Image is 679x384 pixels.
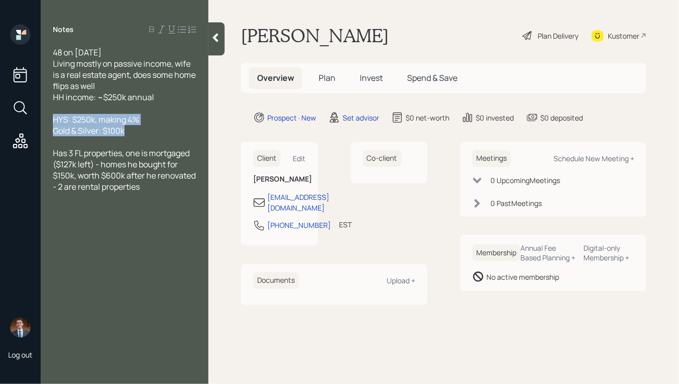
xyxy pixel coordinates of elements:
span: Has 3 FL properties, one is mortgaged ($127k left) - homes he bought for $150k, worth $600k after... [53,147,197,192]
div: [PHONE_NUMBER] [267,220,331,230]
div: Edit [293,154,306,163]
span: 48 on [DATE] [53,47,102,58]
div: Prospect · New [267,112,316,123]
div: Set advisor [343,112,379,123]
span: Plan [319,72,335,83]
span: HYS: $250k, making 4% [53,114,139,125]
div: [EMAIL_ADDRESS][DOMAIN_NAME] [267,192,329,213]
div: Annual Fee Based Planning + [520,243,576,262]
label: Notes [53,24,74,35]
div: 0 Upcoming Meeting s [490,175,560,186]
span: Spend & Save [407,72,457,83]
div: $0 invested [476,112,514,123]
img: hunter_neumayer.jpg [10,317,30,338]
div: Kustomer [608,31,639,41]
h6: Membership [472,245,520,261]
h6: Client [253,150,281,167]
div: No active membership [486,272,559,282]
h6: Documents [253,272,299,289]
div: 0 Past Meeting s [490,198,542,209]
h6: [PERSON_NAME] [253,175,306,184]
div: Digital-only Membership + [584,243,634,262]
span: Gold & Silver: $100k [53,125,125,136]
div: Log out [8,350,33,360]
div: $0 net-worth [406,112,449,123]
div: Plan Delivery [538,31,578,41]
span: Living mostly on passive income, wife is a real estate agent, does some home flips as well [53,58,197,92]
div: EST [339,219,352,230]
div: Upload + [387,276,415,285]
span: Invest [360,72,383,83]
h6: Meetings [472,150,511,167]
span: HH income: ~$250k annual [53,92,154,103]
h6: Co-client [363,150,402,167]
div: Schedule New Meeting + [553,154,634,163]
div: $0 deposited [540,112,583,123]
h1: [PERSON_NAME] [241,24,389,47]
span: Overview [257,72,294,83]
